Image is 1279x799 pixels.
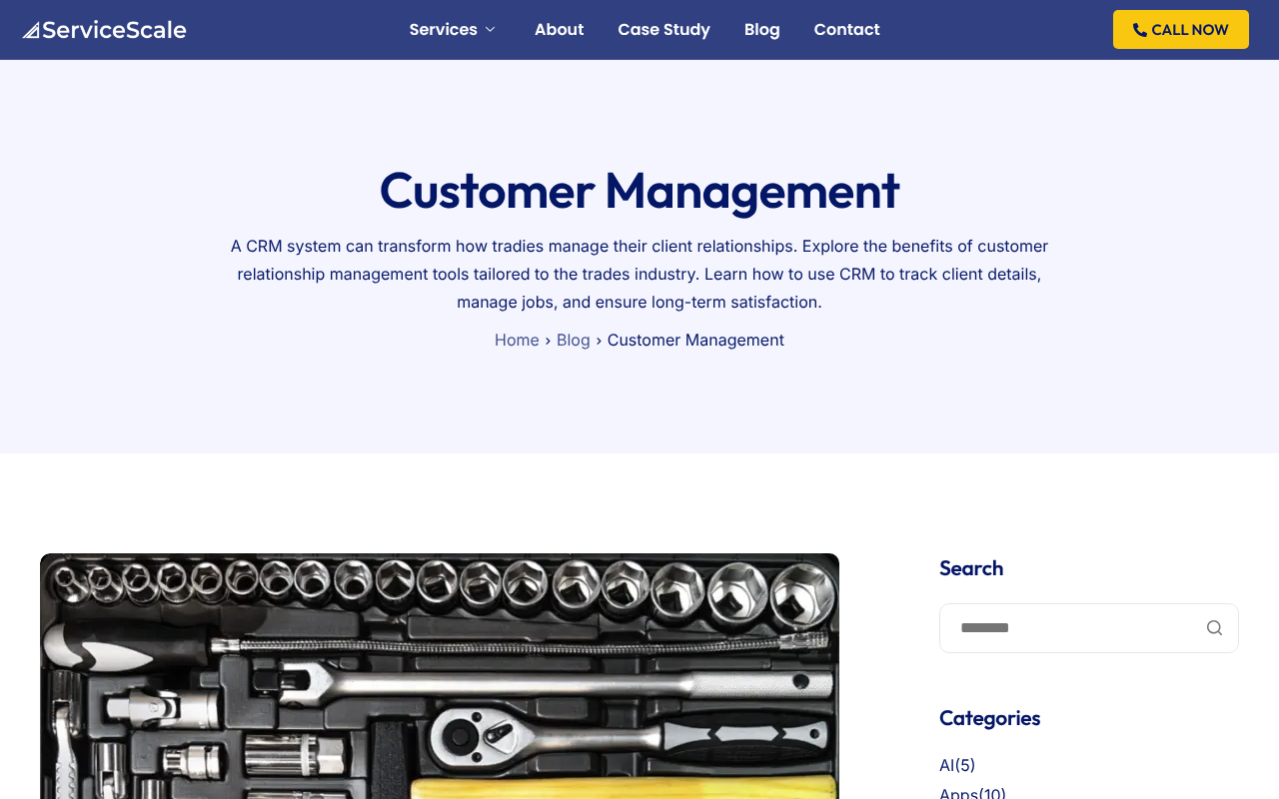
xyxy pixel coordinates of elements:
[535,22,584,38] a: About
[215,232,1064,316] p: A CRM system can transform how tradies manage their client relationships. Explore the benefits of...
[1113,10,1249,49] a: CALL NOW
[1152,22,1229,37] span: CALL NOW
[20,19,187,38] a: ServiceScale logo representing business automation for tradies
[608,330,784,350] span: Customer Management
[814,22,880,38] a: Contact
[939,753,1239,779] li: (5)
[939,755,954,775] a: AI
[744,22,780,38] a: Blog
[557,330,591,350] a: Blog
[20,20,187,40] img: ServiceScale logo representing business automation for tradies
[939,553,1239,583] h4: Search
[618,22,710,38] a: Case Study
[495,330,540,350] a: Home
[40,328,1239,354] nav: Breadcrumbs
[939,703,1239,733] h4: Categories
[380,160,900,220] h1: Customer Management
[410,22,501,38] a: Services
